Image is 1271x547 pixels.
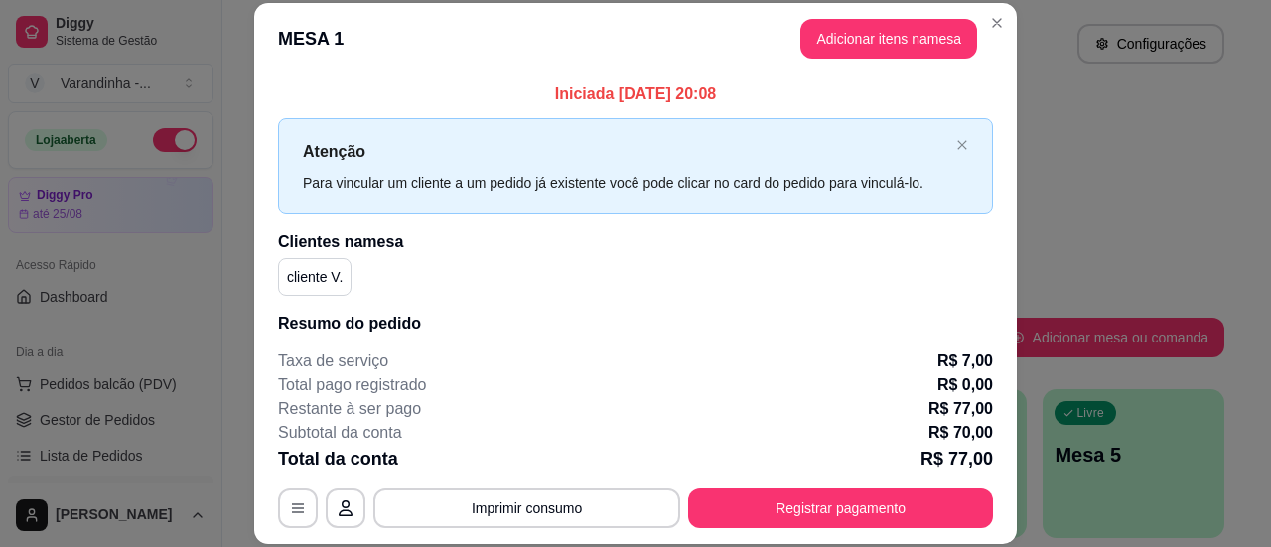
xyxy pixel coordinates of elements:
[956,139,968,152] button: close
[956,139,968,151] span: close
[928,421,993,445] p: R$ 70,00
[920,445,993,473] p: R$ 77,00
[278,421,402,445] p: Subtotal da conta
[278,349,388,373] p: Taxa de serviço
[303,172,948,194] div: Para vincular um cliente a um pedido já existente você pode clicar no card do pedido para vinculá...
[937,373,993,397] p: R$ 0,00
[254,3,1017,74] header: MESA 1
[303,139,948,164] p: Atenção
[278,445,398,473] p: Total da conta
[800,19,977,59] button: Adicionar itens namesa
[373,488,680,528] button: Imprimir consumo
[287,267,343,287] p: cliente V.
[981,7,1013,39] button: Close
[688,488,993,528] button: Registrar pagamento
[278,82,993,106] p: Iniciada [DATE] 20:08
[937,349,993,373] p: R$ 7,00
[278,230,993,254] h2: Clientes na mesa
[278,373,426,397] p: Total pago registrado
[278,397,421,421] p: Restante à ser pago
[278,312,993,336] h2: Resumo do pedido
[928,397,993,421] p: R$ 77,00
